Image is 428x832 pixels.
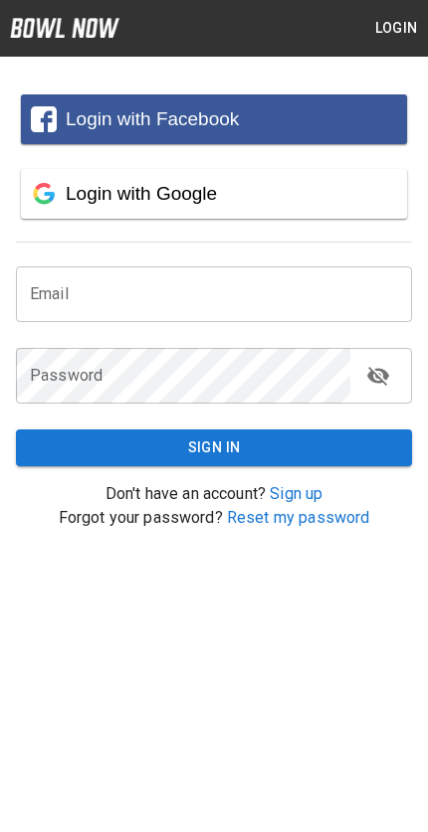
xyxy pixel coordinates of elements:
a: Reset my password [227,508,370,527]
button: Login with Google [21,169,407,219]
button: Login [364,10,428,47]
span: Login with Google [66,183,217,204]
a: Sign up [270,484,322,503]
button: Login with Facebook [21,94,407,144]
img: logo [10,18,119,38]
p: Forgot your password? [16,506,412,530]
button: toggle password visibility [358,356,398,396]
button: Sign In [16,429,412,466]
span: Login with Facebook [66,108,239,129]
p: Don't have an account? [16,482,412,506]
